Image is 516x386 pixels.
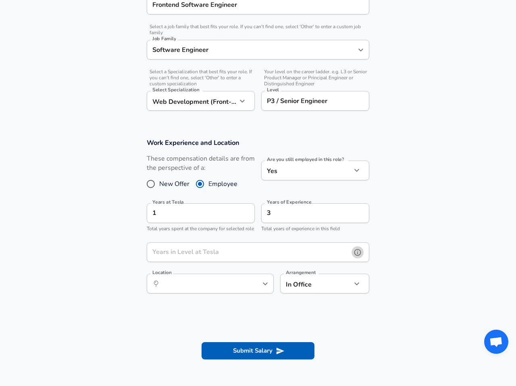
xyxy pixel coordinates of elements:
[355,44,366,56] button: Open
[261,203,352,223] input: 7
[147,242,352,262] input: 1
[267,157,344,162] label: Are you still employed in this role?
[267,200,311,204] label: Years of Experience
[147,24,369,36] span: Select a job family that best fits your role. If you can't find one, select 'Other' to enter a cu...
[286,270,316,275] label: Arrangement
[261,225,340,232] span: Total years of experience in this field
[265,95,366,107] input: L3
[152,87,199,92] label: Select Specialization
[152,200,184,204] label: Years at Tesla
[484,330,508,354] div: Open chat
[261,69,369,87] span: Your level on the career ladder. e.g. L3 or Senior Product Manager or Principal Engineer or Disti...
[147,69,255,87] span: Select a Specialization that best fits your role. If you can't find one, select 'Other' to enter ...
[147,138,369,147] h3: Work Experience and Location
[352,246,364,258] button: help
[147,91,237,111] div: Web Development (Front-End)
[159,179,189,189] span: New Offer
[202,342,314,359] button: Submit Salary
[147,225,254,232] span: Total years spent at the company for selected role
[150,43,354,56] input: Software Engineer
[280,274,339,293] div: In Office
[260,278,271,289] button: Open
[147,203,237,223] input: 0
[261,161,352,180] div: Yes
[267,87,279,92] label: Level
[152,36,176,41] label: Job Family
[147,154,255,173] label: These compensation details are from the perspective of a:
[152,270,171,275] label: Location
[208,179,237,189] span: Employee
